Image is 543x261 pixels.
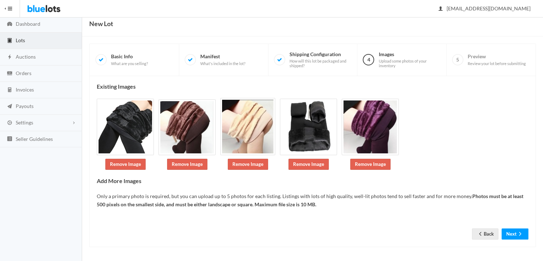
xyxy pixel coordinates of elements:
[502,228,528,240] button: Nextarrow forward
[97,83,528,90] h4: Existing Images
[97,193,523,207] b: Photos must be at least 500 pixels on the smallest side, and must be either landscape or square. ...
[167,159,207,170] a: Remove Image
[16,21,40,27] span: Dashboard
[6,120,13,127] ion-icon: cog
[220,98,275,155] img: bb775389-5ef9-447c-9981-bbeeaad754df-1744722043.jpg
[111,53,148,66] span: Basic Info
[290,51,352,68] span: Shipping Configuration
[16,37,25,43] span: Lots
[477,231,484,238] ion-icon: arrow back
[97,192,528,208] p: Only a primary photo is required, but you can upload up to 5 photos for each listing. Listings wi...
[439,5,531,11] span: [EMAIL_ADDRESS][DOMAIN_NAME]
[16,54,36,60] span: Auctions
[97,178,528,184] h4: Add More Images
[16,87,34,93] span: Invoices
[6,21,13,28] ion-icon: speedometer
[105,159,146,170] a: Remove Image
[468,53,526,66] span: Preview
[6,38,13,44] ion-icon: clipboard
[16,119,33,125] span: Settings
[6,70,13,77] ion-icon: cash
[228,159,268,170] a: Remove Image
[288,159,329,170] a: Remove Image
[200,61,245,66] span: What's included in the lot?
[111,61,148,66] span: What are you selling?
[517,231,524,238] ion-icon: arrow forward
[200,53,245,66] span: Manifest
[342,99,399,155] img: a807800b-4916-4178-a54c-2179e12bda5a-1744722044.jpg
[280,99,337,155] img: db175f28-66c1-4b97-8604-122cd71fdcd8-1744722044.jpg
[6,103,13,110] ion-icon: paper plane
[97,99,154,155] img: b738a02d-4254-467d-8267-8117ab22f601-1744722041.jpg
[6,54,13,61] ion-icon: flash
[6,87,13,94] ion-icon: calculator
[350,159,391,170] a: Remove Image
[378,59,441,68] span: Upload some photos of your inventory
[378,51,441,68] span: Images
[363,54,374,65] span: 4
[468,61,526,66] span: Review your lot before submitting
[290,59,352,68] span: How will this lot be packaged and shipped?
[452,54,463,65] span: 5
[16,136,53,142] span: Seller Guidelines
[6,136,13,143] ion-icon: list box
[437,6,444,13] ion-icon: person
[472,228,498,240] a: arrow backBack
[16,103,34,109] span: Payouts
[159,99,216,155] img: 4db2bfee-d8a8-4847-b8c7-a53e22626a66-1744722043.jpg
[89,18,113,29] h1: New Lot
[16,70,31,76] span: Orders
